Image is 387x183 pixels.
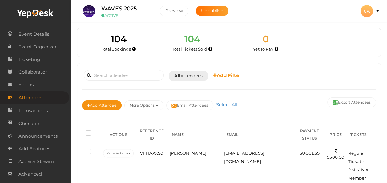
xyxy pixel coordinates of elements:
[102,124,135,146] th: ACTIONS
[84,70,164,81] input: Search attendee
[101,13,151,18] small: ACTIVE
[170,151,206,156] span: [PERSON_NAME]
[132,47,136,51] i: Total number of bookings
[348,151,370,181] span: Regular Ticket - PMIK Non Member
[275,47,278,51] i: Accepted and yet to make payment
[327,97,376,107] button: Export Attendees
[294,124,325,146] th: PAYMENT STATUS
[300,151,320,156] span: SUCCESS
[18,66,47,78] span: Collaborator
[140,151,163,156] span: VFHAXXS0
[224,151,264,164] span: [EMAIL_ADDRESS][DOMAIN_NAME]
[18,79,34,91] span: Forms
[82,100,122,110] button: Add Attendee
[174,73,203,79] span: Attendees
[172,47,207,51] span: Total Tickets Sold
[111,33,127,45] span: 104
[83,5,95,17] img: S4WQAGVX_small.jpeg
[333,100,338,105] img: excel.svg
[18,130,58,142] span: Announcements
[166,100,213,110] button: Email Attendees
[102,47,131,51] span: Total
[124,100,163,110] button: More Options
[168,124,223,146] th: NAME
[361,8,373,14] profile-pic: CA
[18,53,40,66] span: Ticketing
[347,124,376,146] th: TICKETS
[171,103,177,108] img: mail-filled.svg
[253,47,273,51] span: Yet To Pay
[103,149,134,157] button: More Actions
[327,148,344,160] span: 5500.00
[201,8,223,14] span: Unpublish
[18,143,50,155] span: Add Features
[18,117,39,130] span: Check-in
[160,6,188,16] button: Preview
[208,47,212,51] i: Total number of tickets sold
[101,4,137,13] label: WAVES 2025
[196,6,228,16] button: Unpublish
[18,104,48,117] span: Transactions
[359,5,375,18] button: CA
[361,5,373,17] div: CA
[325,124,347,146] th: PRICE
[18,155,54,168] span: Activity Stream
[223,124,294,146] th: EMAIL
[18,91,42,104] span: Attendees
[18,168,42,180] span: Advanced
[18,41,57,53] span: Event Organizer
[215,102,239,108] a: Select All
[18,28,49,40] span: Event Details
[263,33,269,45] span: 0
[140,128,164,140] span: REFERENCE ID
[184,33,200,45] span: 104
[213,72,241,78] b: Add Filter
[174,73,180,79] b: All
[111,47,131,51] span: Bookings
